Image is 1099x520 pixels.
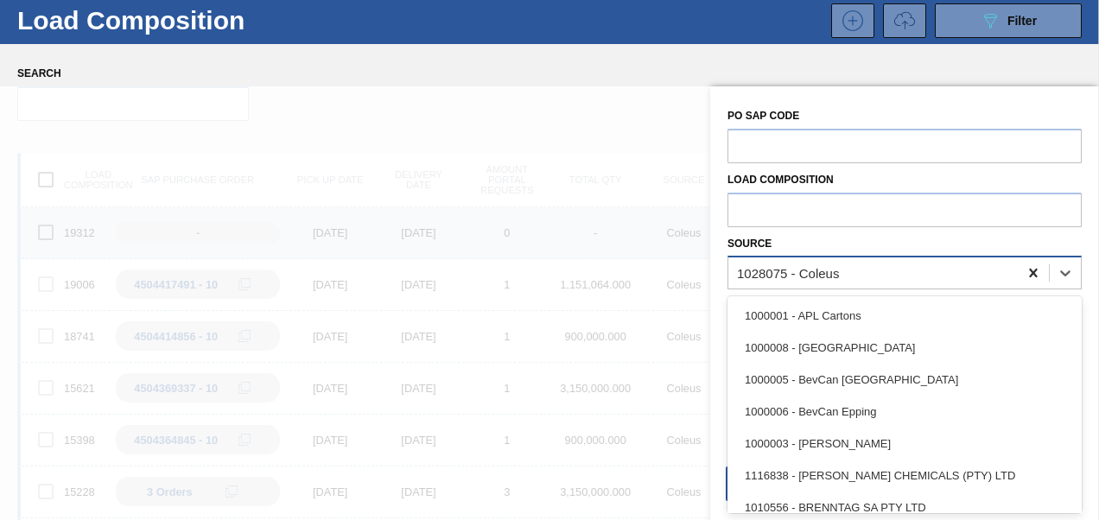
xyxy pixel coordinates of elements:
button: Filter [935,3,1082,38]
div: 1028075 - Coleus [737,266,839,281]
div: Request volume [874,3,926,38]
div: 1000001 - APL Cartons [727,300,1082,332]
div: 1000006 - BevCan Epping [727,396,1082,428]
h1: Load Composition [17,10,279,30]
label: Load composition [727,174,834,186]
div: 1000008 - [GEOGRAPHIC_DATA] [727,332,1082,364]
label: PO SAP Code [727,110,799,122]
button: UploadTransport Information [883,3,926,38]
div: New Load Composition [823,3,874,38]
div: 1000005 - BevCan [GEOGRAPHIC_DATA] [727,364,1082,396]
div: 1000003 - [PERSON_NAME] [727,428,1082,460]
button: Search [726,466,889,501]
label: Search [17,61,249,86]
div: 1116838 - [PERSON_NAME] CHEMICALS (PTY) LTD [727,460,1082,491]
span: Filter [1007,14,1037,28]
label: Source [727,238,772,250]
